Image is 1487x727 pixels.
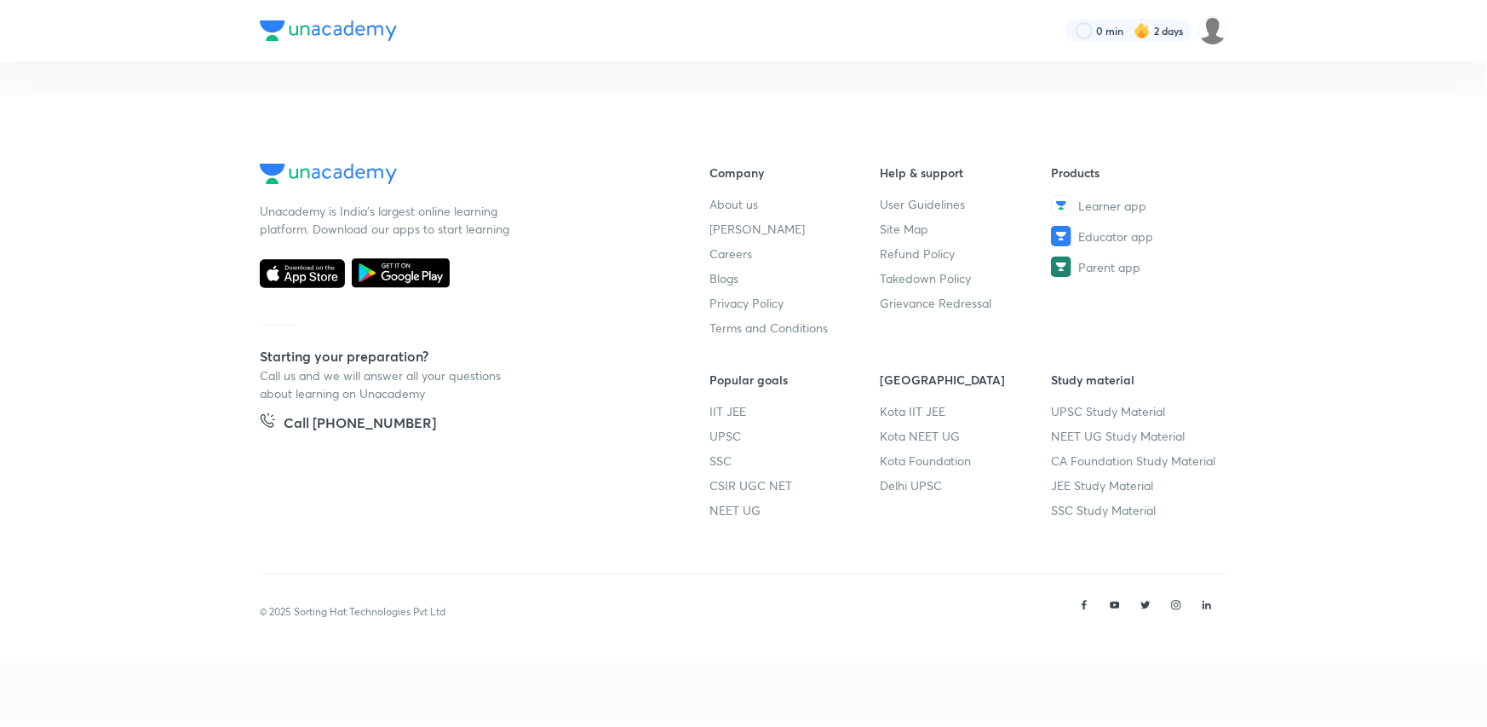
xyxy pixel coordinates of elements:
a: Grievance Redressal [881,294,1052,312]
p: Unacademy is India’s largest online learning platform. Download our apps to start learning [260,202,515,238]
a: UPSC [709,427,881,445]
a: NEET UG [709,501,881,519]
h6: Study material [1051,371,1222,389]
a: User Guidelines [881,195,1052,213]
span: Careers [709,245,752,263]
a: CA Foundation Study Material [1051,452,1222,470]
img: Educator app [1051,226,1071,246]
a: Blogs [709,269,881,287]
img: Parent app [1051,257,1071,277]
h6: Help & support [881,164,1052,182]
span: Parent app [1078,258,1140,276]
span: Educator app [1078,228,1153,245]
h5: Call [PHONE_NUMBER] [284,413,436,436]
h6: [GEOGRAPHIC_DATA] [881,371,1052,389]
a: Terms and Conditions [709,319,881,337]
a: Parent app [1051,257,1222,277]
a: Company Logo [260,164,655,188]
a: About us [709,195,881,213]
span: Learner app [1078,197,1146,215]
img: Learner app [1051,195,1071,216]
img: streak [1134,22,1151,39]
a: [PERSON_NAME] [709,220,881,238]
a: Educator app [1051,226,1222,246]
a: Learner app [1051,195,1222,216]
a: JEE Study Material [1051,476,1222,494]
a: Careers [709,245,881,263]
a: Kota NEET UG [881,427,1052,445]
a: Kota IIT JEE [881,402,1052,420]
a: Kota Foundation [881,452,1052,470]
p: Call us and we will answer all your questions about learning on Unacademy [260,366,515,402]
a: Site Map [881,220,1052,238]
img: Sakshi [1198,16,1227,45]
a: UPSC Study Material [1051,402,1222,420]
a: Takedown Policy [881,269,1052,287]
a: Privacy Policy [709,294,881,312]
a: Refund Policy [881,245,1052,263]
img: Company Logo [260,20,397,41]
h6: Products [1051,164,1222,182]
a: SSC [709,452,881,470]
a: IIT JEE [709,402,881,420]
a: CSIR UGC NET [709,476,881,494]
a: Call [PHONE_NUMBER] [260,413,436,436]
h6: Popular goals [709,371,881,389]
h6: Company [709,164,881,182]
a: NEET UG Study Material [1051,427,1222,445]
a: SSC Study Material [1051,501,1222,519]
h5: Starting your preparation? [260,346,655,366]
p: © 2025 Sorting Hat Technologies Pvt Ltd [260,604,445,620]
a: Delhi UPSC [881,476,1052,494]
img: Company Logo [260,164,397,184]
